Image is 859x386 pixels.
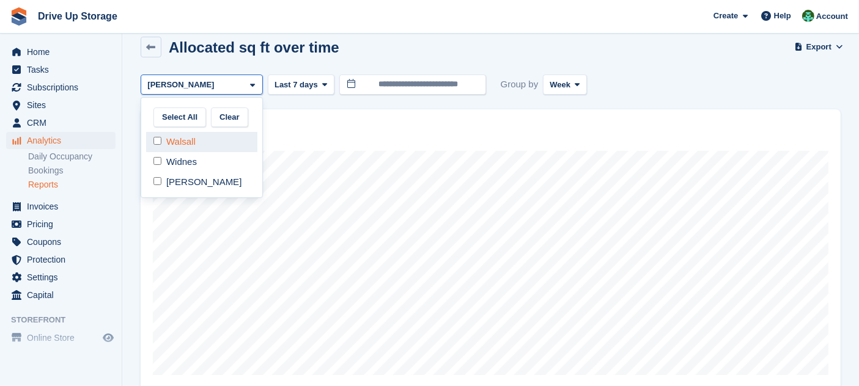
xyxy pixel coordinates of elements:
button: Last 7 days [268,75,334,95]
a: menu [6,79,116,96]
button: Export [797,37,841,57]
a: Reports [28,179,116,191]
a: menu [6,269,116,286]
span: Coupons [27,233,100,250]
span: Help [774,10,791,22]
a: menu [6,216,116,233]
span: Last 7 days [275,79,318,91]
button: Clear [211,107,248,128]
a: menu [6,286,116,304]
div: Widnes [146,152,257,172]
a: menu [6,114,116,131]
span: Tasks [27,61,100,78]
span: CRM [27,114,100,131]
span: Capital [27,286,100,304]
h2: Allocated sq ft over time [169,39,339,56]
img: stora-icon-8386f47178a22dfd0bd8f6a31ec36ba5ce8667c1dd55bd0f319d3a0aa187defe.svg [10,7,28,26]
span: Group by [501,75,539,95]
span: Home [27,43,100,60]
a: Daily Occupancy [28,151,116,162]
span: Sites [27,96,100,114]
span: Analytics [27,132,100,149]
span: Invoices [27,198,100,215]
a: menu [6,233,116,250]
a: menu [6,61,116,78]
a: Preview store [101,330,116,345]
span: Protection [27,251,100,268]
span: Export [806,41,831,53]
button: Week [543,75,586,95]
a: menu [6,198,116,215]
button: Select All [153,107,206,128]
span: Online Store [27,329,100,346]
a: menu [6,329,116,346]
div: [PERSON_NAME] [146,79,219,91]
span: Account [816,10,848,23]
a: Bookings [28,165,116,177]
span: Storefront [11,314,122,326]
a: menu [6,132,116,149]
a: menu [6,96,116,114]
div: Walsall [146,132,257,152]
span: Settings [27,269,100,286]
span: Subscriptions [27,79,100,96]
div: [PERSON_NAME] [146,172,257,192]
a: Drive Up Storage [33,6,122,26]
span: Pricing [27,216,100,233]
a: menu [6,251,116,268]
span: Create [713,10,738,22]
span: Week [550,79,570,91]
a: menu [6,43,116,60]
img: Camille [802,10,814,22]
